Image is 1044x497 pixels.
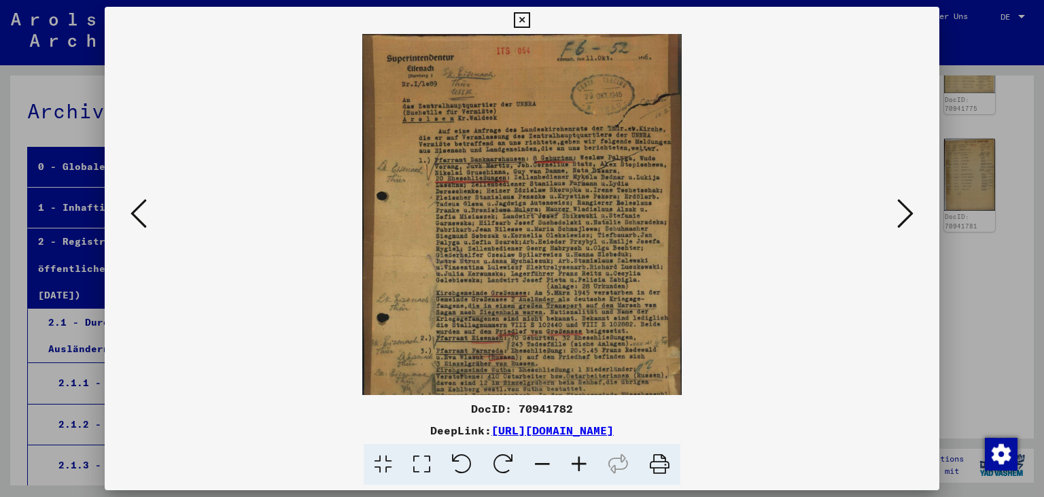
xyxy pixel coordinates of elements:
div: Zustimmung ändern [984,437,1017,470]
img: Zustimmung ändern [985,438,1017,470]
a: [URL][DOMAIN_NAME] [491,424,614,437]
div: DeepLink: [105,422,940,439]
div: DocID: 70941782 [105,400,940,417]
img: 001.jpg [362,34,682,497]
